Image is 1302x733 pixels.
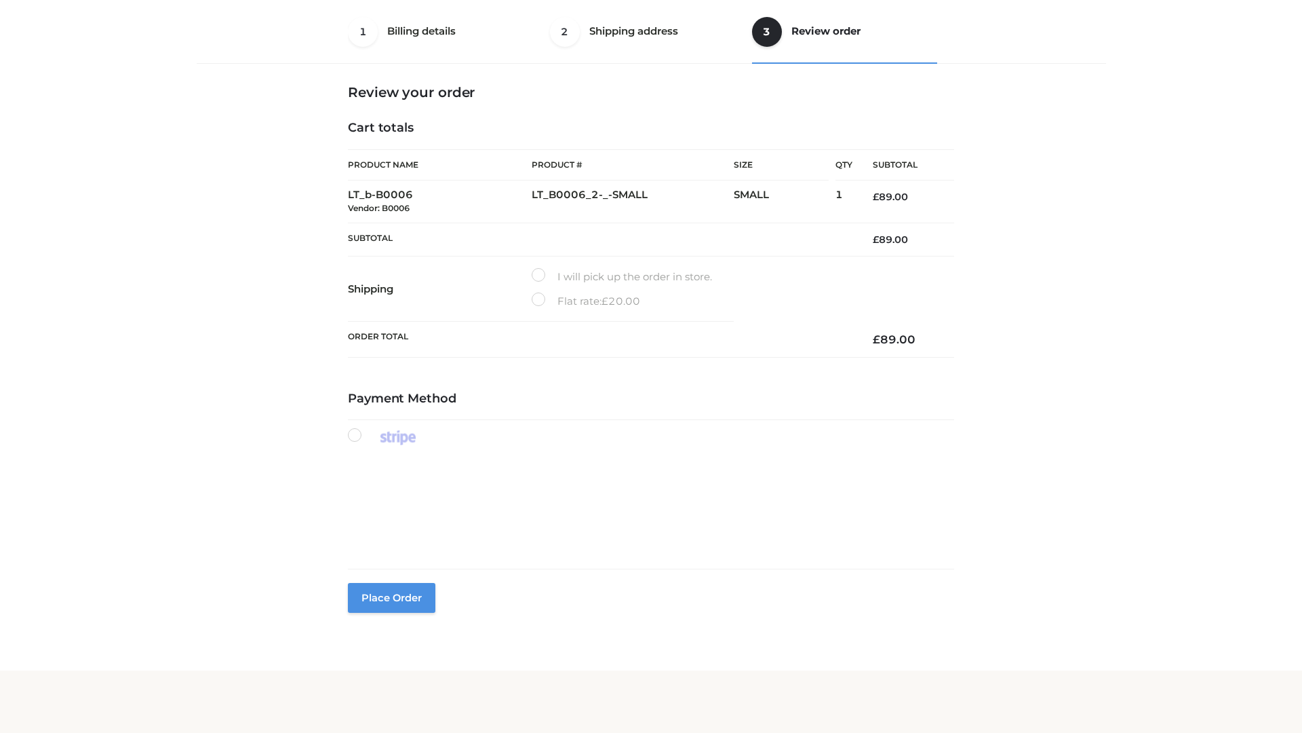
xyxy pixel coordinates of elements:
bdi: 20.00 [601,295,640,307]
th: Product Name [348,149,532,181]
label: I will pick up the order in store. [532,268,712,286]
th: Product # [532,149,734,181]
button: Place order [348,583,435,613]
h4: Cart totals [348,121,954,136]
bdi: 89.00 [873,333,915,346]
th: Shipping [348,257,532,322]
bdi: 89.00 [873,191,908,203]
th: Size [734,150,829,181]
h4: Payment Method [348,392,954,407]
td: LT_b-B0006 [348,181,532,223]
iframe: Secure payment input frame [345,460,951,546]
span: £ [873,191,879,203]
th: Subtotal [852,150,954,181]
td: 1 [835,181,852,223]
label: Flat rate: [532,293,640,310]
bdi: 89.00 [873,233,908,246]
th: Qty [835,149,852,181]
span: £ [873,233,879,246]
td: LT_B0006_2-_-SMALL [532,181,734,223]
span: £ [601,295,608,307]
small: Vendor: B0006 [348,203,410,213]
h3: Review your order [348,84,954,100]
span: £ [873,333,880,346]
th: Order Total [348,322,852,358]
th: Subtotal [348,223,852,256]
td: SMALL [734,181,835,223]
